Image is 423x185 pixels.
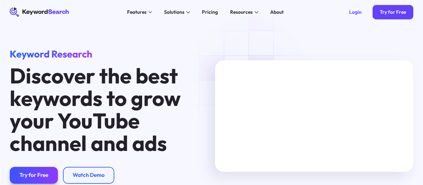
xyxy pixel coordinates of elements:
[270,8,284,16] div: About
[202,8,218,16] div: Pricing
[215,60,413,172] iframe: MKTG_Keyword Search Manuel Search Tutorial_040623
[380,9,406,15] div: Try for Free
[10,48,92,60] span: Keyword Research
[267,7,287,17] a: About
[10,65,184,155] h1: Discover the best keywords to grow your YouTube channel and ads
[342,5,369,20] a: Login
[164,8,184,16] div: Solutions
[73,172,105,179] div: Watch Demo
[349,9,362,15] div: Login
[10,167,58,184] a: Try for Free
[127,8,147,16] div: Features
[199,7,222,17] a: Pricing
[230,8,253,16] div: Resources
[19,172,48,179] div: Try for Free
[373,5,414,20] a: Try for Free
